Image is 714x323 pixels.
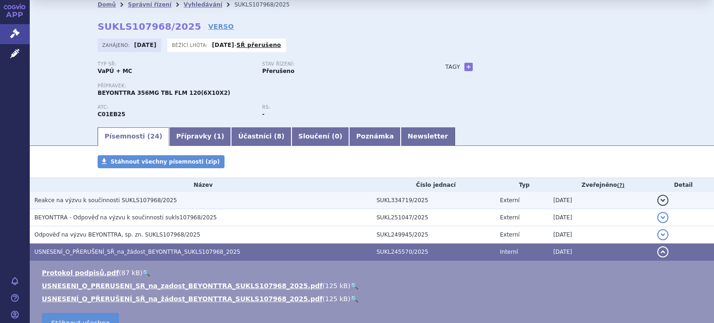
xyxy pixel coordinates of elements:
strong: Přerušeno [262,68,294,74]
a: Sloučení (0) [291,127,349,146]
th: Název [30,178,372,192]
span: BEYONTTRA - Odpověď na výzvu k součinnosti sukls107968/2025 [34,214,217,221]
strong: [DATE] [134,42,157,48]
p: Stav řízení: [262,61,417,67]
td: [DATE] [549,192,653,209]
abbr: (?) [617,182,624,189]
a: Písemnosti (24) [98,127,169,146]
span: 1 [217,132,221,140]
span: Stáhnout všechny písemnosti (zip) [111,158,220,165]
span: USNESENÍ_O_PŘERUŠENÍ_SŘ_na_žádost_BEYONTTRA_SUKLS107968_2025 [34,249,240,255]
th: Číslo jednací [372,178,495,192]
span: Běžící lhůta: [172,41,210,49]
strong: - [262,111,264,118]
p: Typ SŘ: [98,61,253,67]
th: Zveřejněno [549,178,653,192]
td: SUKL251047/2025 [372,209,495,226]
button: detail [657,195,668,206]
button: detail [657,229,668,240]
span: 125 kB [325,282,348,290]
a: 🔍 [350,282,358,290]
span: Zahájeno: [102,41,132,49]
span: 24 [150,132,159,140]
strong: AKORAMIDIS [98,111,126,118]
td: [DATE] [549,226,653,244]
span: 0 [335,132,339,140]
button: detail [657,212,668,223]
a: Vyhledávání [184,1,222,8]
li: ( ) [42,281,705,290]
td: [DATE] [549,244,653,261]
li: ( ) [42,268,705,277]
td: SUKL249945/2025 [372,226,495,244]
span: Externí [500,197,519,204]
strong: [DATE] [212,42,234,48]
p: - [212,41,281,49]
span: 8 [277,132,282,140]
p: RS: [262,105,417,110]
span: BEYONTTRA 356MG TBL FLM 120(6X10X2) [98,90,230,96]
a: 🔍 [350,295,358,303]
td: [DATE] [549,209,653,226]
a: Správní řízení [128,1,172,8]
h3: Tagy [445,61,460,73]
strong: SUKLS107968/2025 [98,21,201,32]
span: Interní [500,249,518,255]
td: SUKL334719/2025 [372,192,495,209]
a: USNESENÍ_O_PŘERUŠENÍ_SŘ_na_žádost_BEYONTTRA_SUKLS107968_2025.pdf [42,295,323,303]
strong: VaPÚ + MC [98,68,132,74]
a: + [464,63,473,71]
a: Stáhnout všechny písemnosti (zip) [98,155,225,168]
span: Odpověď na výzvu BEYONTTRA, sp. zn. SUKLS107968/2025 [34,231,200,238]
li: ( ) [42,294,705,303]
span: Reakce na výzvu k součinnosti SUKLS107968/2025 [34,197,177,204]
p: ATC: [98,105,253,110]
p: Přípravek: [98,83,427,89]
a: Protokol podpisů.pdf [42,269,119,277]
span: 87 kB [121,269,140,277]
a: USNESENI_O_PRERUSENI_SR_na_zadost_BEYONTTRA_SUKLS107968_2025.pdf [42,282,323,290]
th: Typ [495,178,549,192]
th: Detail [653,178,714,192]
span: Externí [500,231,519,238]
a: Poznámka [349,127,401,146]
span: Externí [500,214,519,221]
a: VERSO [208,22,234,31]
a: Domů [98,1,116,8]
a: Newsletter [401,127,455,146]
a: Účastníci (8) [231,127,291,146]
a: Přípravky (1) [169,127,231,146]
td: SUKL245570/2025 [372,244,495,261]
a: SŘ přerušeno [237,42,281,48]
a: 🔍 [142,269,150,277]
button: detail [657,246,668,257]
span: 125 kB [325,295,348,303]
